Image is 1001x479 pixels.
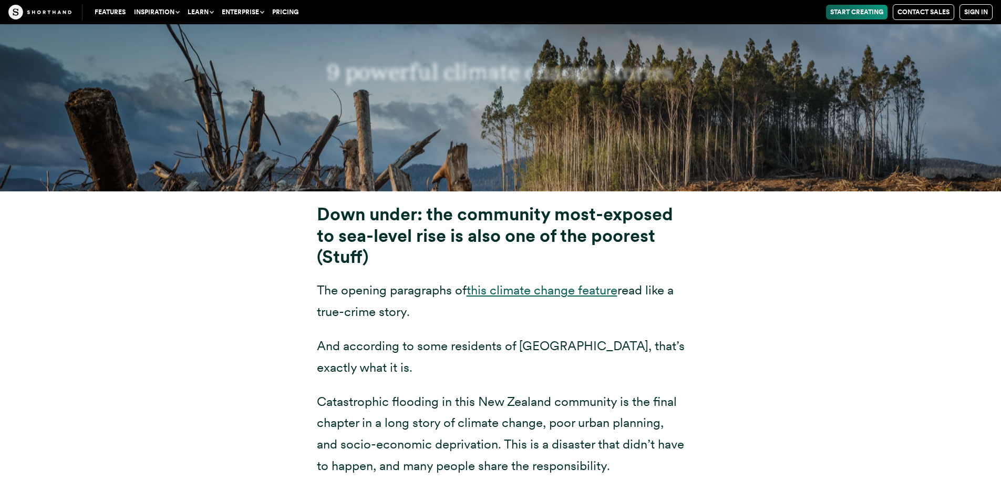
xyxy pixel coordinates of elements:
[317,203,673,267] strong: Down under: the community most-exposed to sea-level rise is also one of the poorest (Stuff)
[90,5,130,19] a: Features
[467,282,617,298] a: this climate change feature
[218,5,268,19] button: Enterprise
[268,5,303,19] a: Pricing
[183,5,218,19] button: Learn
[317,335,685,379] p: And according to some residents of [GEOGRAPHIC_DATA], that’s exactly what it is.
[130,5,183,19] button: Inspiration
[317,391,685,477] p: Catastrophic flooding in this New Zealand community is the final chapter in a long story of clima...
[826,5,888,19] a: Start Creating
[244,58,757,84] h3: 9 powerful climate change stories
[893,4,954,20] a: Contact Sales
[8,5,71,19] img: The Craft
[959,4,993,20] a: Sign in
[317,280,685,323] p: The opening paragraphs of read like a true-crime story.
